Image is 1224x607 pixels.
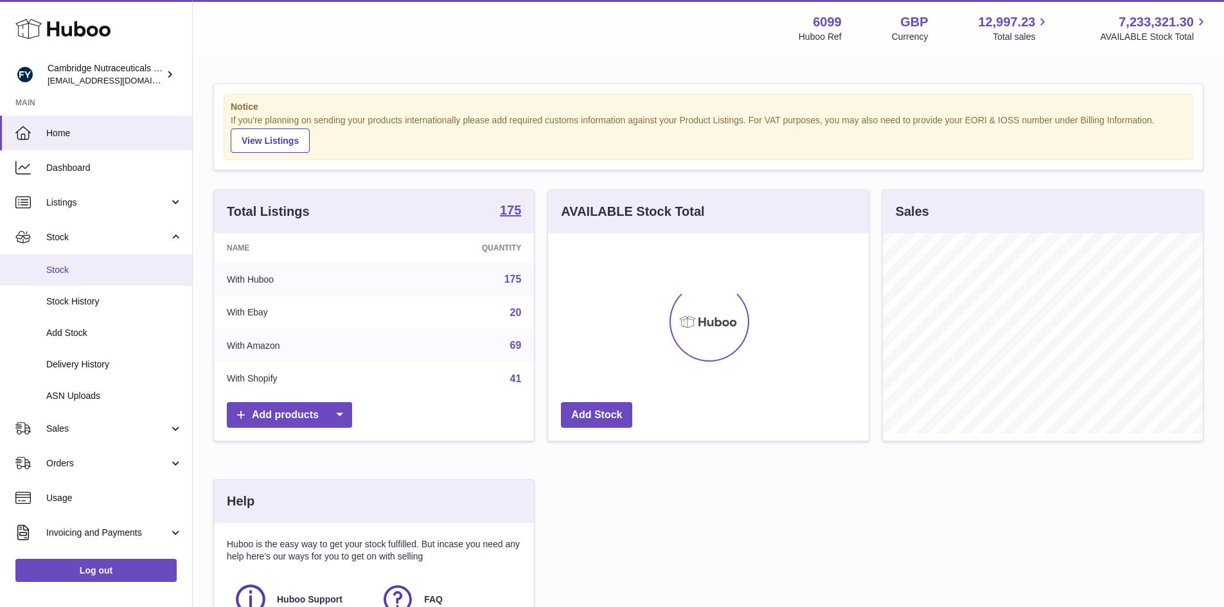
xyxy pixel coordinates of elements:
[46,457,169,470] span: Orders
[46,492,182,504] span: Usage
[799,31,842,43] div: Huboo Ref
[48,75,189,85] span: [EMAIL_ADDRESS][DOMAIN_NAME]
[214,362,389,396] td: With Shopify
[15,65,35,84] img: huboo@camnutra.com
[813,13,842,31] strong: 6099
[277,594,342,606] span: Huboo Support
[46,231,169,243] span: Stock
[214,329,389,362] td: With Amazon
[900,13,928,31] strong: GBP
[424,594,443,606] span: FAQ
[46,264,182,276] span: Stock
[227,203,310,220] h3: Total Listings
[46,390,182,402] span: ASN Uploads
[231,114,1186,153] div: If you're planning on sending your products internationally please add required customs informati...
[500,204,521,219] a: 175
[510,373,522,384] a: 41
[46,327,182,339] span: Add Stock
[227,538,521,563] p: Huboo is the easy way to get your stock fulfilled. But incase you need any help here's our ways f...
[896,203,929,220] h3: Sales
[46,295,182,308] span: Stock History
[46,127,182,139] span: Home
[231,128,310,153] a: View Listings
[892,31,928,43] div: Currency
[227,402,352,428] a: Add products
[1100,13,1209,43] a: 7,233,321.30 AVAILABLE Stock Total
[231,101,1186,113] strong: Notice
[46,423,169,435] span: Sales
[1119,13,1194,31] span: 7,233,321.30
[561,203,704,220] h3: AVAILABLE Stock Total
[504,274,522,285] a: 175
[978,13,1050,43] a: 12,997.23 Total sales
[214,296,389,330] td: With Ebay
[561,402,632,428] a: Add Stock
[15,559,177,582] a: Log out
[46,527,169,539] span: Invoicing and Payments
[214,233,389,263] th: Name
[46,358,182,371] span: Delivery History
[48,62,163,87] div: Cambridge Nutraceuticals Ltd
[510,307,522,318] a: 20
[46,162,182,174] span: Dashboard
[500,204,521,216] strong: 175
[1100,31,1209,43] span: AVAILABLE Stock Total
[510,340,522,351] a: 69
[978,13,1035,31] span: 12,997.23
[46,197,169,209] span: Listings
[214,263,389,296] td: With Huboo
[389,233,535,263] th: Quantity
[227,493,254,510] h3: Help
[993,31,1050,43] span: Total sales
